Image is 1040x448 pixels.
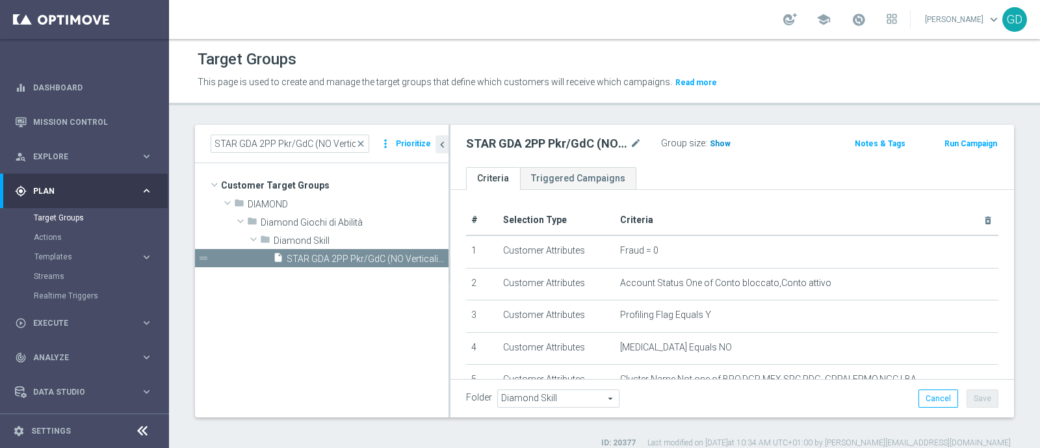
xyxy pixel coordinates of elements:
span: school [816,12,831,27]
button: Mission Control [14,117,153,127]
button: Cancel [918,389,958,408]
a: Mission Control [33,105,153,139]
div: Mission Control [15,105,153,139]
span: Show [710,139,731,148]
div: Actions [34,228,168,247]
div: Target Groups [34,208,168,228]
th: Selection Type [498,205,615,235]
div: Data Studio keyboard_arrow_right [14,387,153,397]
button: chevron_left [435,135,448,153]
i: keyboard_arrow_right [140,317,153,329]
td: Customer Attributes [498,332,615,365]
span: DIAMOND [248,199,448,210]
i: keyboard_arrow_right [140,351,153,363]
td: 4 [466,332,498,365]
a: Actions [34,232,135,243]
a: Optibot [33,409,136,443]
button: Templates keyboard_arrow_right [34,252,153,262]
button: person_search Explore keyboard_arrow_right [14,152,153,162]
td: Customer Attributes [498,235,615,268]
i: insert_drive_file [273,252,283,267]
button: track_changes Analyze keyboard_arrow_right [14,352,153,363]
label: Folder [466,392,492,403]
div: GD [1002,7,1027,32]
span: Execute [33,319,140,327]
a: Realtime Triggers [34,291,135,301]
span: Fraud = 0 [620,245,658,256]
span: Criteria [620,215,653,225]
i: delete_forever [983,215,993,226]
td: 3 [466,300,498,333]
a: Streams [34,271,135,282]
div: Templates [34,253,140,261]
td: Customer Attributes [498,365,615,397]
span: This page is used to create and manage the target groups that define which customers will receive... [198,77,672,87]
div: Data Studio [15,386,140,398]
a: Target Groups [34,213,135,223]
input: Quick find group or folder [211,135,369,153]
span: Analyze [33,354,140,362]
i: person_search [15,151,27,163]
div: play_circle_outline Execute keyboard_arrow_right [14,318,153,328]
td: Customer Attributes [498,268,615,300]
a: Triggered Campaigns [520,167,636,190]
span: Data Studio [33,388,140,396]
th: # [466,205,498,235]
i: keyboard_arrow_right [140,185,153,197]
i: keyboard_arrow_right [140,251,153,263]
td: 2 [466,268,498,300]
div: Plan [15,185,140,197]
span: STAR GDA 2PP Pkr/GdC (NO Verticalisti Pkr e GdC) [287,254,448,265]
button: Read more [674,75,718,90]
span: Diamond Skill [274,235,448,246]
button: Run Campaign [943,137,998,151]
i: mode_edit [630,136,642,152]
i: track_changes [15,352,27,363]
span: Plan [33,187,140,195]
span: keyboard_arrow_down [987,12,1001,27]
a: [PERSON_NAME]keyboard_arrow_down [924,10,1002,29]
div: Dashboard [15,70,153,105]
span: Account Status One of Conto bloccato,Conto attivo [620,278,831,289]
td: Customer Attributes [498,300,615,333]
button: Notes & Tags [853,137,907,151]
label: : [705,138,707,149]
span: Templates [34,253,127,261]
a: Dashboard [33,70,153,105]
h2: STAR GDA 2PP Pkr/GdC (NO Verticalisti Pkr e GdC) [466,136,627,152]
i: folder [260,234,270,249]
span: Diamond Giochi di Abilit&#xE0; [261,217,448,228]
label: Group size [661,138,705,149]
span: Cluster Name Not one of BPO,DGR,MFX,SPC,PDG_GRPALERMO,NGC,LBA [620,374,916,385]
div: Optibot [15,409,153,443]
td: 5 [466,365,498,397]
span: Customer Target Groups [221,176,448,194]
span: [MEDICAL_DATA] Equals NO [620,342,732,353]
a: Settings [31,427,71,435]
button: Save [967,389,998,408]
a: Criteria [466,167,520,190]
i: play_circle_outline [15,317,27,329]
span: close [356,138,366,149]
i: keyboard_arrow_right [140,386,153,398]
h1: Target Groups [198,50,296,69]
button: Prioritize [394,135,433,153]
span: Explore [33,153,140,161]
i: more_vert [379,135,392,153]
i: settings [13,425,25,437]
div: Streams [34,267,168,286]
i: chevron_left [436,138,448,151]
span: Profiling Flag Equals Y [620,310,711,321]
div: Explore [15,151,140,163]
td: 1 [466,235,498,268]
button: gps_fixed Plan keyboard_arrow_right [14,186,153,196]
button: equalizer Dashboard [14,83,153,93]
i: keyboard_arrow_right [140,150,153,163]
div: Realtime Triggers [34,286,168,306]
i: gps_fixed [15,185,27,197]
